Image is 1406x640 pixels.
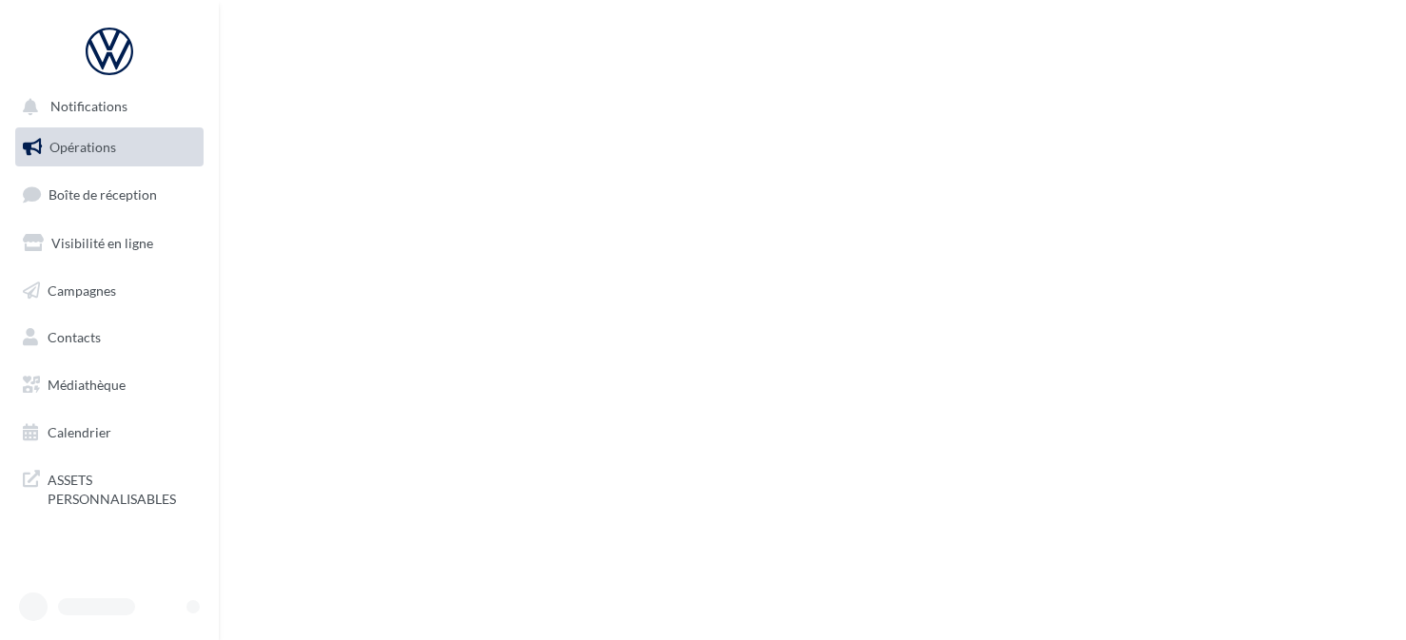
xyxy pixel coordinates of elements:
a: ASSETS PERSONNALISABLES [11,459,207,515]
span: Visibilité en ligne [51,235,153,251]
span: Boîte de réception [49,186,157,203]
a: Contacts [11,318,207,358]
span: Opérations [49,139,116,155]
a: Opérations [11,127,207,167]
span: ASSETS PERSONNALISABLES [48,467,196,508]
a: Campagnes [11,271,207,311]
a: Médiathèque [11,365,207,405]
span: Médiathèque [48,377,126,393]
a: Visibilité en ligne [11,223,207,263]
span: Calendrier [48,424,111,440]
a: Boîte de réception [11,174,207,215]
a: Calendrier [11,413,207,453]
span: Notifications [50,99,127,115]
span: Contacts [48,329,101,345]
span: Campagnes [48,281,116,298]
